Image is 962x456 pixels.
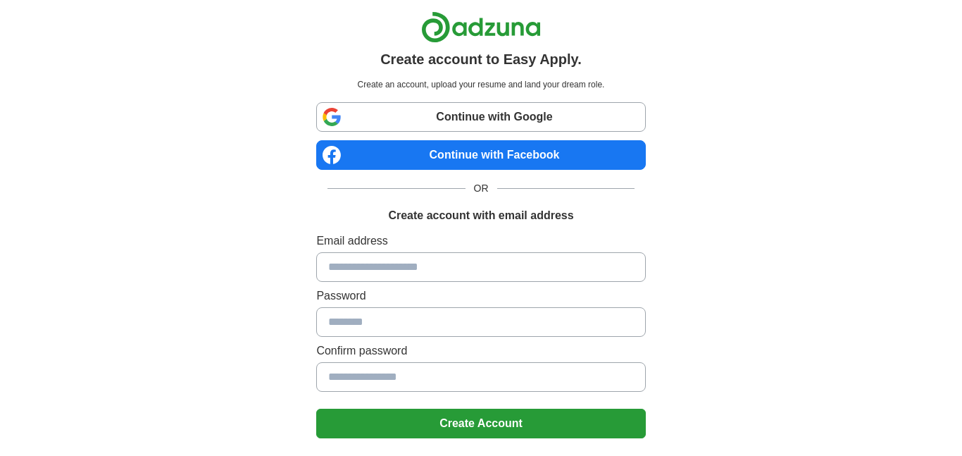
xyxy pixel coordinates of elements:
h1: Create account with email address [388,207,573,224]
label: Password [316,288,645,304]
h1: Create account to Easy Apply. [380,49,582,70]
p: Create an account, upload your resume and land your dream role. [319,78,642,91]
label: Confirm password [316,343,645,359]
button: Create Account [316,409,645,438]
a: Continue with Facebook [316,140,645,170]
label: Email address [316,233,645,249]
span: OR [466,181,497,196]
a: Continue with Google [316,102,645,132]
img: Adzuna logo [421,11,541,43]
